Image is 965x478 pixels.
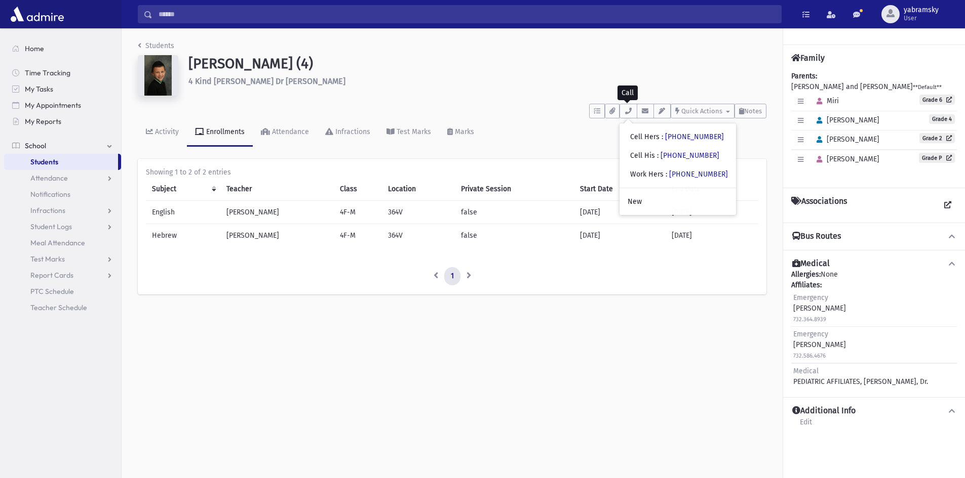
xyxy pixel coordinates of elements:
div: Cell His [630,150,719,161]
a: Test Marks [4,251,121,267]
a: My Tasks [4,81,121,97]
a: Time Tracking [4,65,121,81]
th: Class [334,178,382,201]
a: Test Marks [378,118,439,147]
span: Teacher Schedule [30,303,87,312]
a: [PHONE_NUMBER] [665,133,724,141]
div: Work Hers [630,169,728,180]
span: Test Marks [30,254,65,264]
a: Grade 6 [919,95,955,105]
h4: Associations [791,196,847,214]
span: Emergency [793,330,828,338]
div: None [791,269,957,389]
a: Infractions [317,118,378,147]
button: Notes [735,104,766,118]
h4: Additional Info [792,406,856,416]
td: English [146,201,220,224]
div: Showing 1 to 2 of 2 entries [146,167,758,178]
a: My Reports [4,113,121,129]
h4: Family [791,53,825,63]
h1: [PERSON_NAME] (4) [188,55,766,72]
a: Infractions [4,202,121,219]
div: Infractions [333,127,370,136]
td: [PERSON_NAME] [220,201,334,224]
span: Infractions [30,206,65,215]
span: Student Logs [30,222,72,231]
div: Attendance [270,127,309,136]
b: Affiliates: [791,281,822,289]
span: Attendance [30,173,68,183]
td: 364V [382,201,455,224]
span: My Appointments [25,101,81,110]
td: 4F-M [334,201,382,224]
span: Grade 4 [929,114,955,124]
th: Subject [146,178,220,201]
span: User [904,14,939,22]
span: Emergency [793,293,828,302]
a: New [620,192,736,211]
div: PEDIATRIC AFFILIATES, [PERSON_NAME], Dr. [793,366,928,387]
span: Medical [793,367,819,375]
a: Meal Attendance [4,235,121,251]
td: [DATE] [666,224,758,247]
a: View all Associations [939,196,957,214]
span: My Tasks [25,84,53,94]
td: false [455,224,574,247]
input: Search [152,5,781,23]
span: [PERSON_NAME] [812,155,879,163]
a: Activity [138,118,187,147]
th: Teacher [220,178,334,201]
a: Report Cards [4,267,121,283]
a: [PHONE_NUMBER] [669,170,728,179]
a: Students [4,154,118,170]
div: [PERSON_NAME] [793,329,846,361]
h4: Medical [792,258,830,269]
a: 1 [444,267,460,285]
td: false [455,201,574,224]
span: Time Tracking [25,68,70,77]
a: My Appointments [4,97,121,113]
span: Notifications [30,190,70,199]
span: My Reports [25,117,61,126]
td: 4F-M [334,224,382,247]
span: Report Cards [30,271,73,280]
div: Enrollments [204,127,245,136]
span: Students [30,157,58,166]
th: Private Session [455,178,574,201]
div: Call [617,85,638,100]
a: Grade P [919,153,955,163]
span: Meal Attendance [30,238,85,247]
small: 732.364.8939 [793,316,826,323]
b: Allergies: [791,270,821,279]
span: Miri [812,97,839,105]
td: Hebrew [146,224,220,247]
a: Edit [799,416,813,434]
a: PTC Schedule [4,283,121,299]
div: Marks [453,127,474,136]
span: [PERSON_NAME] [812,135,879,144]
a: Teacher Schedule [4,299,121,316]
div: [PERSON_NAME] [793,292,846,324]
span: Quick Actions [681,107,722,115]
a: Grade 2 [919,133,955,143]
span: [PERSON_NAME] [812,116,879,124]
a: [PHONE_NUMBER] [661,151,719,160]
b: Parents: [791,72,817,80]
span: Notes [744,107,762,115]
a: Marks [439,118,482,147]
h6: 4 Kind [PERSON_NAME] Dr [PERSON_NAME] [188,76,766,86]
td: [DATE] [574,201,666,224]
th: Location [382,178,455,201]
span: yabramsky [904,6,939,14]
button: Additional Info [791,406,957,416]
td: 364V [382,224,455,247]
td: [DATE] [574,224,666,247]
h4: Bus Routes [792,231,841,242]
span: : [666,170,667,179]
th: Start Date [574,178,666,201]
a: Home [4,40,121,57]
span: : [657,151,659,160]
button: Medical [791,258,957,269]
span: Home [25,44,44,53]
img: AdmirePro [8,4,66,24]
